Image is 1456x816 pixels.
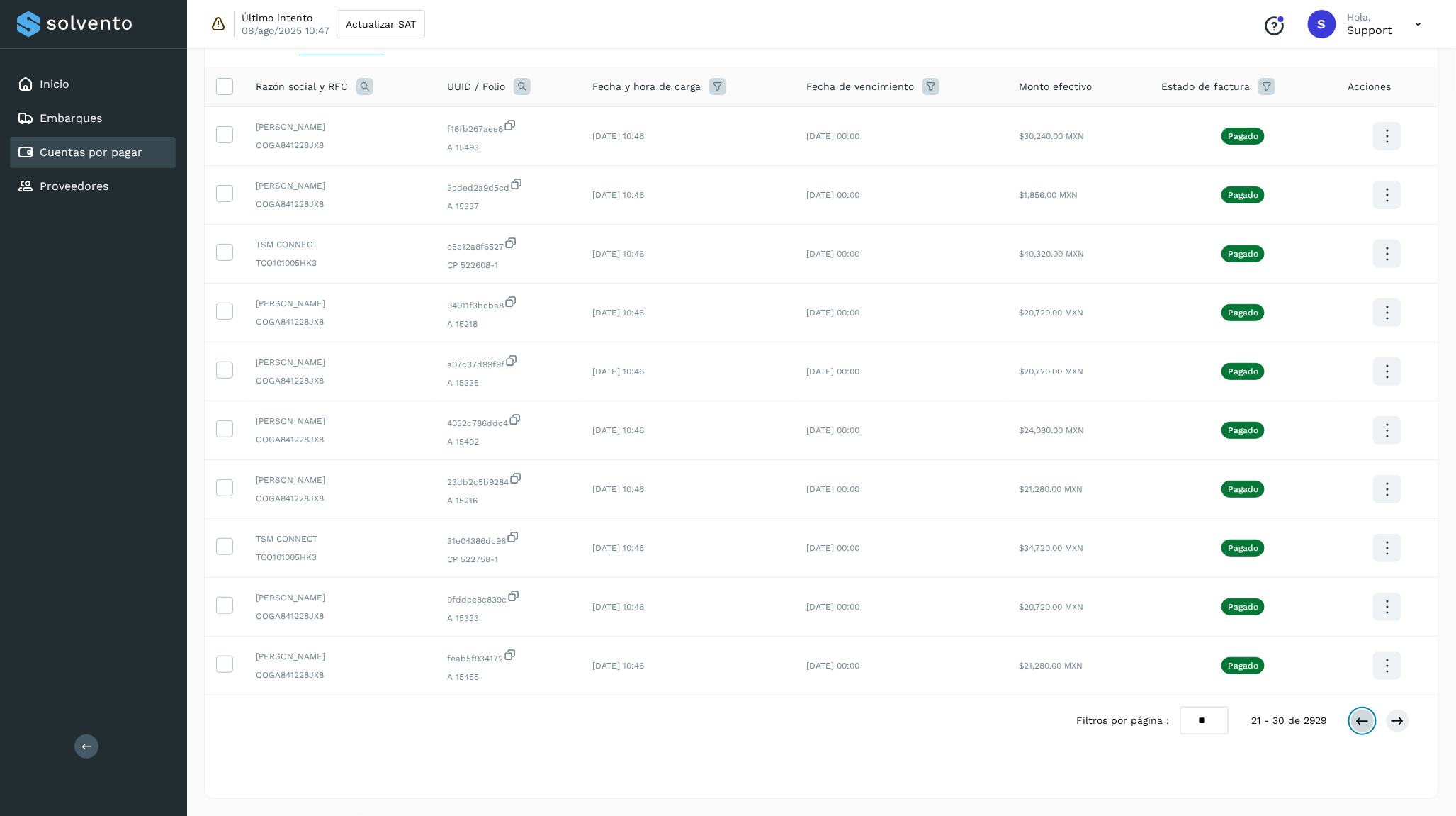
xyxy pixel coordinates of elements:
p: Pagado [1228,308,1258,318]
span: Fecha y hora de carga [592,79,701,94]
span: Fecha de vencimiento [806,79,914,94]
span: [DATE] 00:00 [806,249,859,259]
span: $24,080.00 MXN [1019,425,1084,435]
span: $21,280.00 MXN [1019,484,1083,494]
span: a07c37d99f9f [447,354,570,371]
p: Pagado [1228,484,1258,494]
span: TSM CONNECT [256,532,424,545]
span: CP 522608-1 [447,259,570,272]
p: Support [1348,23,1393,37]
p: 08/ago/2025 10:47 [242,24,329,37]
span: A 15455 [447,671,570,683]
span: [DATE] 00:00 [806,367,859,376]
span: A 15337 [447,200,570,213]
span: 3cded2a9d5cd [447,177,570,194]
span: c5e12a8f6527 [447,236,570,253]
span: $20,720.00 MXN [1019,367,1083,376]
span: [DATE] 00:00 [806,425,859,435]
span: $20,720.00 MXN [1019,602,1083,612]
span: Monto efectivo [1019,79,1092,94]
span: [DATE] 10:46 [592,249,644,259]
span: A 15218 [447,318,570,330]
span: TCO101005HK3 [256,257,424,269]
span: [DATE] 10:46 [592,484,644,494]
p: Pagado [1228,602,1258,612]
p: Pagado [1228,131,1258,141]
span: A 15216 [447,494,570,507]
p: Pagado [1228,249,1258,259]
span: [DATE] 00:00 [806,543,859,553]
a: Embarques [40,111,102,125]
span: OOGA841228JX8 [256,669,424,681]
span: [PERSON_NAME] [256,650,424,663]
p: Pagado [1228,661,1258,671]
span: OOGA841228JX8 [256,198,424,211]
div: Proveedores [10,171,176,202]
span: [DATE] 00:00 [806,661,859,671]
span: Razón social y RFC [256,79,348,94]
span: [DATE] 00:00 [806,484,859,494]
span: 4032c786ddc4 [447,413,570,430]
button: Actualizar SAT [337,10,425,38]
span: [DATE] 10:46 [592,190,644,200]
p: Último intento [242,11,312,24]
span: [DATE] 10:46 [592,543,644,553]
span: [PERSON_NAME] [256,179,424,192]
span: [PERSON_NAME] [256,297,424,310]
span: OOGA841228JX8 [256,139,424,152]
span: f18fb267aee8 [447,118,570,135]
span: $34,720.00 MXN [1019,543,1083,553]
span: [DATE] 10:46 [592,661,644,671]
span: 21 - 30 de 2929 [1251,713,1328,728]
span: [DATE] 00:00 [806,190,859,200]
span: OOGA841228JX8 [256,610,424,622]
span: A 15492 [447,435,570,448]
span: feab5f934172 [447,648,570,665]
span: $20,720.00 MXN [1019,308,1083,318]
span: OOGA841228JX8 [256,433,424,446]
span: A 15333 [447,612,570,625]
span: 9fddce8c839c [447,589,570,606]
span: TSM CONNECT [256,238,424,251]
div: Cuentas por pagar [10,137,176,168]
span: A 15493 [447,141,570,154]
span: $1,856.00 MXN [1019,190,1078,200]
span: OOGA841228JX8 [256,492,424,505]
span: OOGA841228JX8 [256,374,424,387]
p: Pagado [1228,425,1258,435]
span: [DATE] 00:00 [806,131,859,141]
span: [DATE] 10:46 [592,308,644,318]
span: $30,240.00 MXN [1019,131,1084,141]
span: [PERSON_NAME] [256,415,424,427]
span: [PERSON_NAME] [256,474,424,486]
a: Cuentas por pagar [40,145,142,159]
a: Inicio [40,77,69,91]
p: Hola, [1348,11,1393,23]
span: [DATE] 10:46 [592,602,644,612]
span: [DATE] 10:46 [592,131,644,141]
span: UUID / Folio [447,79,505,94]
span: 23db2c5b9284 [447,471,570,488]
span: Estado de factura [1161,79,1250,94]
span: A 15335 [447,376,570,389]
div: Embarques [10,103,176,134]
span: Acciones [1348,79,1392,94]
span: Filtros por página : [1076,713,1169,728]
span: Actualizar SAT [346,19,416,29]
span: 31e04386dc96 [447,530,570,547]
p: Pagado [1228,190,1258,200]
span: [DATE] 10:46 [592,367,644,376]
span: CP 522758-1 [447,553,570,566]
span: 94911f3bcba8 [447,295,570,312]
span: $40,320.00 MXN [1019,249,1084,259]
div: Inicio [10,69,176,100]
span: TCO101005HK3 [256,551,424,564]
span: [PERSON_NAME] [256,121,424,133]
span: OOGA841228JX8 [256,315,424,328]
p: Pagado [1228,543,1258,553]
a: Proveedores [40,179,108,193]
span: [DATE] 10:46 [592,425,644,435]
p: Pagado [1228,367,1258,376]
span: [PERSON_NAME] [256,591,424,604]
span: [DATE] 00:00 [806,308,859,318]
